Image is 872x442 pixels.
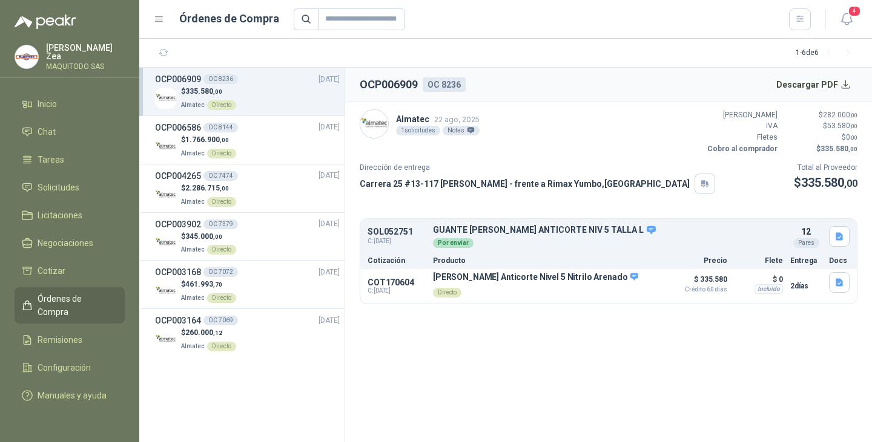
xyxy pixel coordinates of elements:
div: Directo [207,100,236,110]
a: Cotizar [15,259,125,282]
div: OC 8236 [203,74,238,84]
img: Company Logo [155,232,176,253]
a: Manuales y ayuda [15,384,125,407]
p: $ [794,174,857,192]
a: Órdenes de Compra [15,287,125,323]
img: Company Logo [155,184,176,206]
span: ,00 [850,134,857,141]
span: Almatec [181,294,205,301]
div: OC 7474 [203,171,238,181]
div: Notas [443,126,480,135]
p: Cotización [368,257,426,264]
span: 461.993 [185,280,222,288]
span: Almatec [181,343,205,349]
span: ,12 [213,330,222,336]
span: ,70 [213,281,222,288]
button: 4 [836,8,857,30]
p: [PERSON_NAME] Anticorte Nivel 5 Nitrilo Arenado [433,272,638,283]
span: [DATE] [319,170,340,181]
div: OC 7379 [203,219,238,229]
div: Por enviar [433,238,474,248]
span: 53.580 [827,122,857,130]
img: Company Logo [155,329,176,350]
p: $ [785,109,857,121]
a: OCP006909OC 8236[DATE] Company Logo$335.580,00AlmatecDirecto [155,73,340,111]
img: Company Logo [155,281,176,302]
span: 1.766.900 [185,135,229,144]
div: Pares [793,238,819,248]
span: Chat [38,125,56,138]
div: OC 8236 [423,77,466,92]
span: ,00 [220,185,229,192]
span: Tareas [38,153,64,166]
a: Negociaciones [15,232,125,255]
span: Cotizar [38,264,65,278]
div: Directo [433,288,461,297]
p: $ [785,120,857,132]
button: Descargar PDF [770,73,858,97]
div: Directo [207,197,236,207]
span: ,00 [220,137,229,143]
p: $ [785,143,857,155]
span: Inicio [38,97,57,111]
span: 4 [848,5,861,17]
img: Company Logo [155,88,176,109]
span: 260.000 [185,328,222,337]
a: OCP004265OC 7474[DATE] Company Logo$2.286.715,00AlmatecDirecto [155,169,340,207]
a: Solicitudes [15,176,125,199]
a: OCP003164OC 7069[DATE] Company Logo$260.000,12AlmatecDirecto [155,314,340,352]
p: GUANTE [PERSON_NAME] ANTICORTE NIV 5 TALLA L [433,225,783,236]
p: Docs [829,257,850,264]
span: Solicitudes [38,181,79,194]
img: Company Logo [360,110,388,138]
div: Incluido [755,284,783,294]
span: ,00 [213,88,222,95]
h3: OCP003164 [155,314,201,327]
span: Negociaciones [38,236,93,250]
div: Directo [207,149,236,158]
p: Flete [735,257,783,264]
span: 0 [846,133,857,141]
p: [PERSON_NAME] Zea [46,44,125,60]
span: C: [DATE] [368,287,426,294]
span: 345.000 [185,232,222,241]
h3: OCP006909 [155,73,201,86]
div: 1 solicitudes [396,126,440,135]
a: Configuración [15,356,125,379]
p: Fletes [705,132,778,143]
span: ,00 [213,233,222,240]
span: Configuración [38,361,91,374]
a: OCP006586OC 8144[DATE] Company Logo$1.766.900,00AlmatecDirecto [155,121,340,159]
span: C: [DATE] [368,236,426,246]
p: Almatec [396,112,480,126]
span: ,00 [850,112,857,119]
span: [DATE] [319,267,340,278]
p: 2 días [790,279,822,293]
span: Órdenes de Compra [38,292,113,319]
p: $ [181,86,236,97]
h3: OCP003168 [155,265,201,279]
span: [DATE] [319,74,340,85]
p: $ [181,279,236,290]
span: 335.580 [801,175,857,190]
span: ,00 [848,146,857,152]
span: Remisiones [38,333,82,346]
p: Entrega [790,257,822,264]
p: $ [181,327,236,339]
div: OC 7072 [203,267,238,277]
p: COT170604 [368,278,426,287]
div: OC 8144 [203,123,238,132]
p: [PERSON_NAME] [705,109,778,121]
p: $ [785,132,857,143]
span: 22 ago, 2025 [434,115,480,124]
a: OCP003168OC 7072[DATE] Company Logo$461.993,70AlmatecDirecto [155,265,340,304]
p: SOL052751 [368,227,426,236]
p: Precio [667,257,727,264]
div: OC 7069 [203,316,238,325]
a: Inicio [15,93,125,115]
span: 2.286.715 [185,184,229,192]
h3: OCP006586 [155,121,201,134]
a: OCP003902OC 7379[DATE] Company Logo$345.000,00AlmatecDirecto [155,218,340,256]
a: Tareas [15,148,125,171]
span: Almatec [181,246,205,253]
